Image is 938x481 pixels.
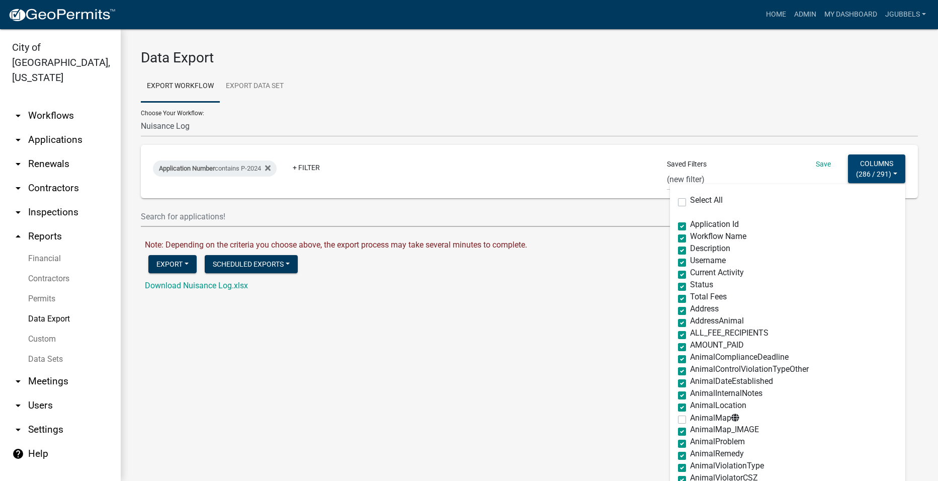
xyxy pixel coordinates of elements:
i: arrow_drop_down [12,158,24,170]
i: arrow_drop_down [12,424,24,436]
span: Current Activity [690,268,744,277]
span: AnimalControlViolationTypeOther [690,364,809,374]
span: Total Fees [690,292,727,301]
i: arrow_drop_up [12,230,24,243]
button: Columns(286 / 291) [848,154,905,183]
span: Note: Depending on the criteria you choose above, the export process may take several minutes to ... [145,240,527,250]
span: AnimalInternalNotes [690,388,762,398]
div: contains P-2024 [153,161,277,177]
span: Application Number [159,165,215,172]
i: arrow_drop_down [12,375,24,387]
i: arrow_drop_down [12,206,24,218]
span: Address [690,304,719,313]
a: Save [816,160,831,168]
span: Workflow Name [690,231,746,241]
i: arrow_drop_down [12,110,24,122]
span: AnimalComplianceDeadline [690,352,789,362]
span: AnimalLocation [690,400,746,410]
a: My Dashboard [820,5,881,24]
i: arrow_drop_down [12,134,24,146]
a: Home [762,5,790,24]
span: ALL_FEE_RECIPIENTS [690,328,769,338]
a: + Filter [285,158,328,177]
span: AnimalMap [690,413,739,423]
span: AnimalDateEstablished [690,376,773,386]
label: Select All [690,196,723,204]
input: Search for applications! [141,206,786,227]
span: AnimalProblem [690,437,745,446]
a: Export Workflow [141,70,220,103]
a: jgubbels [881,5,930,24]
span: 286 / 291 [859,170,889,178]
h3: Data Export [141,49,918,66]
i: arrow_drop_down [12,399,24,412]
i: help [12,448,24,460]
span: AnimalViolationType [690,461,764,470]
i: arrow_drop_down [12,182,24,194]
span: Application Id [690,219,739,229]
button: Export [148,255,197,273]
span: AMOUNT_PAID [690,340,744,350]
a: Export Data Set [220,70,290,103]
span: Saved Filters [667,159,707,170]
span: Username [690,256,726,265]
a: Download Nuisance Log.xlsx [145,281,248,290]
span: Status [690,280,713,289]
span: AnimalMap_IMAGE [690,425,759,434]
span: AnimalRemedy [690,449,744,458]
button: Scheduled Exports [205,255,298,273]
span: AddressAnimal [690,316,744,326]
a: Admin [790,5,820,24]
span: Description [690,244,730,253]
